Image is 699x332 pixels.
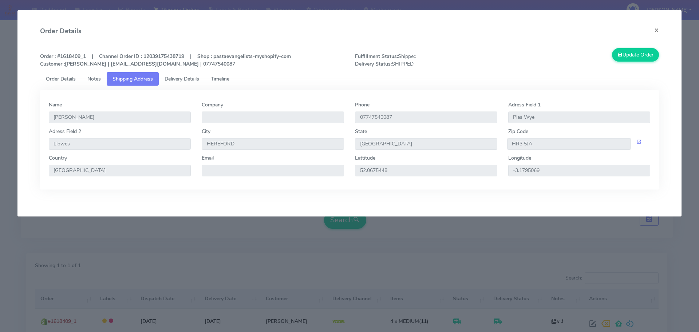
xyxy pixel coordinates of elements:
[165,75,199,82] span: Delivery Details
[40,53,291,67] strong: Order : #1618409_1 | Channel Order ID : 12039175438719 | Shop : pastaevangelists-myshopify-com [P...
[87,75,101,82] span: Notes
[211,75,229,82] span: Timeline
[202,101,223,109] label: Company
[355,101,370,109] label: Phone
[202,154,214,162] label: Email
[648,20,665,40] button: Close
[40,26,82,36] h4: Order Details
[355,60,392,67] strong: Delivery Status:
[349,52,507,68] span: Shipped SHIPPED
[355,53,398,60] strong: Fulfillment Status:
[508,154,531,162] label: Longitude
[49,128,81,135] label: Adress Field 2
[40,60,65,67] strong: Customer :
[355,128,367,135] label: State
[508,101,541,109] label: Adress Field 1
[40,72,659,86] ul: Tabs
[49,101,62,109] label: Name
[508,128,528,135] label: Zip Code
[46,75,76,82] span: Order Details
[355,154,375,162] label: Lattitude
[112,75,153,82] span: Shipping Address
[49,154,67,162] label: Country
[612,48,659,62] button: Update Order
[202,128,210,135] label: City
